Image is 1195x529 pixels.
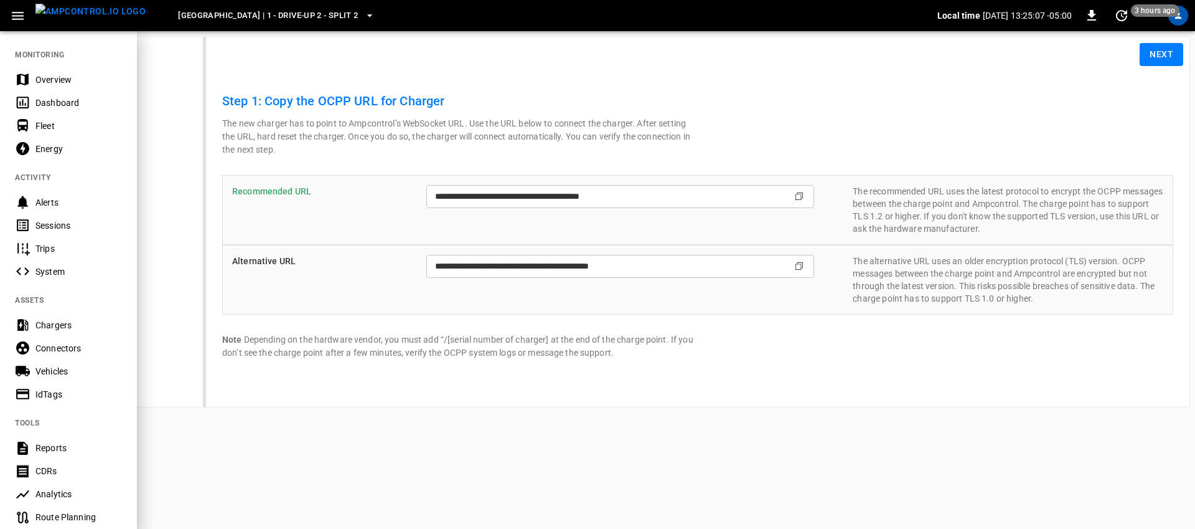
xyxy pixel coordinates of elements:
span: 3 hours ago [1131,4,1179,17]
p: Local time [937,9,980,22]
img: ampcontrol.io logo [35,4,146,19]
div: Analytics [35,488,122,500]
div: Overview [35,74,122,86]
div: Alerts [35,196,122,209]
p: [DATE] 13:25:07 -05:00 [983,9,1072,22]
div: Sessions [35,219,122,232]
div: Reports [35,442,122,454]
span: [GEOGRAPHIC_DATA] | 1 - Drive-Up 2 - Split 2 [178,9,358,23]
div: Dashboard [35,97,122,109]
div: Fleet [35,120,122,132]
div: IdTags [35,388,122,401]
div: Connectors [35,342,122,355]
div: Chargers [35,319,122,331]
div: Route Planning [35,511,122,523]
div: Trips [35,242,122,255]
button: set refresh interval [1112,6,1132,26]
div: System [35,265,122,278]
div: CDRs [35,465,122,477]
div: Energy [35,143,122,155]
div: profile-icon [1168,6,1188,26]
div: Vehicles [35,365,122,378]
